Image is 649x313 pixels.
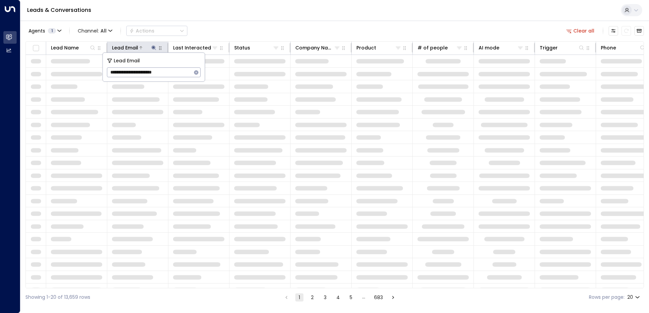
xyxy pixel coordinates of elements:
div: # of people [418,44,463,52]
div: Phone [601,44,616,52]
div: Lead Name [51,44,79,52]
div: # of people [418,44,448,52]
span: Channel: [75,26,115,36]
div: Status [234,44,279,52]
div: AI mode [479,44,499,52]
span: Lead Email [114,57,140,65]
span: 1 [48,28,56,34]
div: Button group with a nested menu [126,26,187,36]
div: … [360,293,368,301]
div: Lead Email [112,44,138,52]
div: Showing 1-20 of 13,659 rows [25,294,90,301]
div: 20 [627,292,641,302]
div: Product [356,44,402,52]
span: Refresh [622,26,631,36]
div: Company Name [295,44,334,52]
div: Product [356,44,376,52]
div: Trigger [540,44,558,52]
div: Last Interacted [173,44,211,52]
button: Archived Leads [634,26,644,36]
span: All [100,28,107,34]
a: Leads & Conversations [27,6,91,14]
button: page 1 [295,293,303,301]
button: Actions [126,26,187,36]
button: Go to page 3 [321,293,329,301]
button: Go to page 2 [308,293,316,301]
div: Actions [129,28,154,34]
div: Company Name [295,44,340,52]
label: Rows per page: [589,294,625,301]
button: Customize [609,26,618,36]
button: Go to page 4 [334,293,342,301]
button: Agents1 [25,26,64,36]
button: Go to page 5 [347,293,355,301]
div: Lead Name [51,44,96,52]
button: Clear all [563,26,597,36]
div: Phone [601,44,646,52]
div: Status [234,44,250,52]
button: Go to page 683 [373,293,384,301]
div: Lead Email [112,44,157,52]
button: Go to next page [389,293,397,301]
div: AI mode [479,44,524,52]
nav: pagination navigation [282,293,397,301]
div: Last Interacted [173,44,218,52]
button: Channel:All [75,26,115,36]
div: Trigger [540,44,585,52]
span: Agents [29,28,45,33]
